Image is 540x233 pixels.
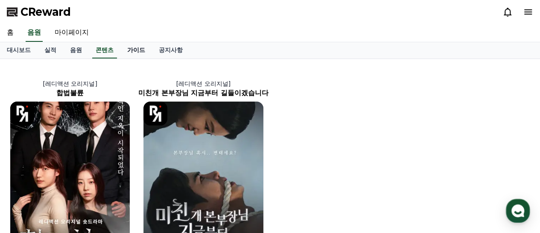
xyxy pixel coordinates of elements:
a: 실적 [38,42,63,58]
a: 음원 [26,24,43,42]
a: 홈 [3,162,56,183]
span: 설정 [132,175,142,182]
a: 음원 [63,42,89,58]
p: [레디액션 오리지널] [137,79,270,88]
a: CReward [7,5,71,19]
img: [object Object] Logo [143,102,167,125]
a: 가이드 [120,42,152,58]
h2: 합법불륜 [3,88,137,98]
a: 대화 [56,162,110,183]
span: 홈 [27,175,32,182]
a: 공지사항 [152,42,190,58]
img: [object Object] Logo [10,102,34,125]
a: 설정 [110,162,164,183]
span: 대화 [78,175,88,182]
span: CReward [20,5,71,19]
a: 콘텐츠 [92,42,117,58]
p: [레디액션 오리지널] [3,79,137,88]
a: 마이페이지 [48,24,96,42]
h2: 미친개 본부장님 지금부터 길들이겠습니다 [137,88,270,98]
